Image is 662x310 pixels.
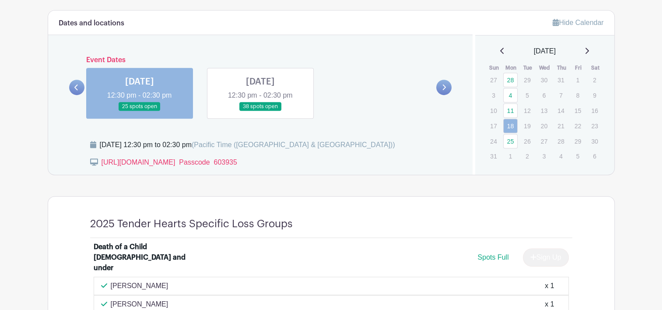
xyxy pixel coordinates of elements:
[570,63,587,72] th: Fri
[587,149,602,163] p: 6
[537,134,551,148] p: 27
[587,104,602,117] p: 16
[520,119,534,133] p: 19
[587,63,604,72] th: Sat
[90,218,293,230] h4: 2025 Tender Hearts Specific Loss Groups
[59,19,124,28] h6: Dates and locations
[486,104,501,117] p: 10
[111,299,168,310] p: [PERSON_NAME]
[537,119,551,133] p: 20
[537,149,551,163] p: 3
[545,281,554,291] div: x 1
[94,242,202,273] div: Death of a Child [DEMOGRAPHIC_DATA] and under
[503,73,518,87] a: 28
[503,88,518,102] a: 4
[571,149,585,163] p: 5
[553,119,568,133] p: 21
[503,63,520,72] th: Mon
[100,140,395,150] div: [DATE] 12:30 pm to 02:30 pm
[536,63,553,72] th: Wed
[519,63,536,72] th: Tue
[587,73,602,87] p: 2
[520,73,534,87] p: 29
[571,88,585,102] p: 8
[486,88,501,102] p: 3
[503,103,518,118] a: 11
[84,56,437,64] h6: Event Dates
[587,88,602,102] p: 9
[486,134,501,148] p: 24
[102,159,237,166] a: [URL][DOMAIN_NAME] Passcode 603935
[571,104,585,117] p: 15
[553,104,568,117] p: 14
[553,19,603,26] a: Hide Calendar
[571,134,585,148] p: 29
[192,141,395,148] span: (Pacific Time ([GEOGRAPHIC_DATA] & [GEOGRAPHIC_DATA]))
[553,73,568,87] p: 31
[587,119,602,133] p: 23
[571,73,585,87] p: 1
[503,149,518,163] p: 1
[111,281,168,291] p: [PERSON_NAME]
[553,134,568,148] p: 28
[534,46,556,56] span: [DATE]
[537,104,551,117] p: 13
[537,88,551,102] p: 6
[520,134,534,148] p: 26
[503,134,518,148] a: 25
[545,299,554,310] div: x 1
[520,104,534,117] p: 12
[553,149,568,163] p: 4
[503,119,518,133] a: 18
[486,149,501,163] p: 31
[486,63,503,72] th: Sun
[571,119,585,133] p: 22
[486,119,501,133] p: 17
[520,88,534,102] p: 5
[587,134,602,148] p: 30
[537,73,551,87] p: 30
[553,88,568,102] p: 7
[520,149,534,163] p: 2
[553,63,570,72] th: Thu
[477,254,508,261] span: Spots Full
[486,73,501,87] p: 27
